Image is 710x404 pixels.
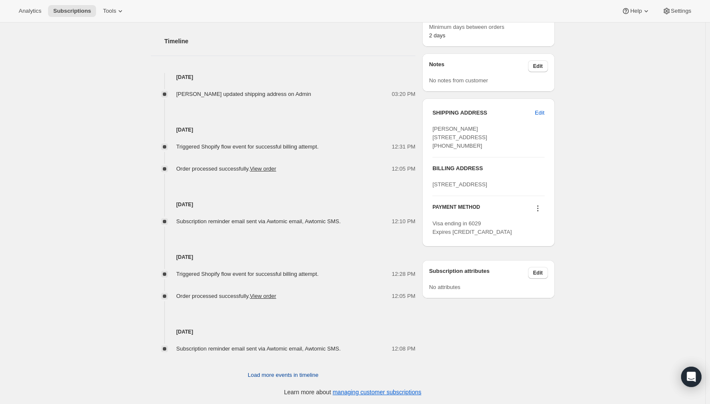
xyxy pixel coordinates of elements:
span: Edit [533,269,543,276]
span: 12:08 PM [392,345,416,353]
h3: BILLING ADDRESS [432,164,544,173]
span: 03:20 PM [392,90,416,98]
span: Load more events in timeline [248,371,318,379]
a: View order [250,293,276,299]
span: Order processed successfully. [176,166,276,172]
h4: [DATE] [151,126,416,134]
h3: Notes [429,60,528,72]
span: Minimum days between orders [429,23,548,31]
span: Edit [533,63,543,70]
h3: Subscription attributes [429,267,528,279]
button: Analytics [14,5,46,17]
button: Settings [657,5,696,17]
h2: Timeline [165,37,416,45]
button: Edit [528,267,548,279]
span: 2 days [429,32,445,39]
a: managing customer subscriptions [332,389,421,396]
span: No notes from customer [429,77,488,84]
span: 12:28 PM [392,270,416,278]
p: Learn more about [284,388,421,396]
span: Triggered Shopify flow event for successful billing attempt. [176,143,319,150]
span: Analytics [19,8,41,14]
div: Open Intercom Messenger [681,367,701,387]
span: Help [630,8,642,14]
span: Triggered Shopify flow event for successful billing attempt. [176,271,319,277]
span: Edit [535,109,544,117]
span: Tools [103,8,116,14]
button: Subscriptions [48,5,96,17]
span: 12:05 PM [392,165,416,173]
h4: [DATE] [151,328,416,336]
button: Tools [98,5,130,17]
span: Settings [671,8,691,14]
span: Visa ending in 6029 Expires [CREDIT_CARD_DATA] [432,220,512,235]
h4: [DATE] [151,73,416,81]
a: View order [250,166,276,172]
span: Subscriptions [53,8,91,14]
span: 12:10 PM [392,217,416,226]
h3: SHIPPING ADDRESS [432,109,535,117]
button: Help [616,5,655,17]
span: 12:31 PM [392,143,416,151]
span: Subscription reminder email sent via Awtomic email, Awtomic SMS. [176,218,341,224]
span: [PERSON_NAME] [STREET_ADDRESS] [PHONE_NUMBER] [432,126,487,149]
span: [STREET_ADDRESS] [432,181,487,188]
h4: [DATE] [151,253,416,261]
span: No attributes [429,284,460,290]
span: Subscription reminder email sent via Awtomic email, Awtomic SMS. [176,345,341,352]
button: Load more events in timeline [243,368,324,382]
h4: [DATE] [151,200,416,209]
h3: PAYMENT METHOD [432,204,480,215]
span: 12:05 PM [392,292,416,300]
button: Edit [528,60,548,72]
span: [PERSON_NAME] updated shipping address on Admin [176,91,311,97]
span: Order processed successfully. [176,293,276,299]
button: Edit [530,106,549,120]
